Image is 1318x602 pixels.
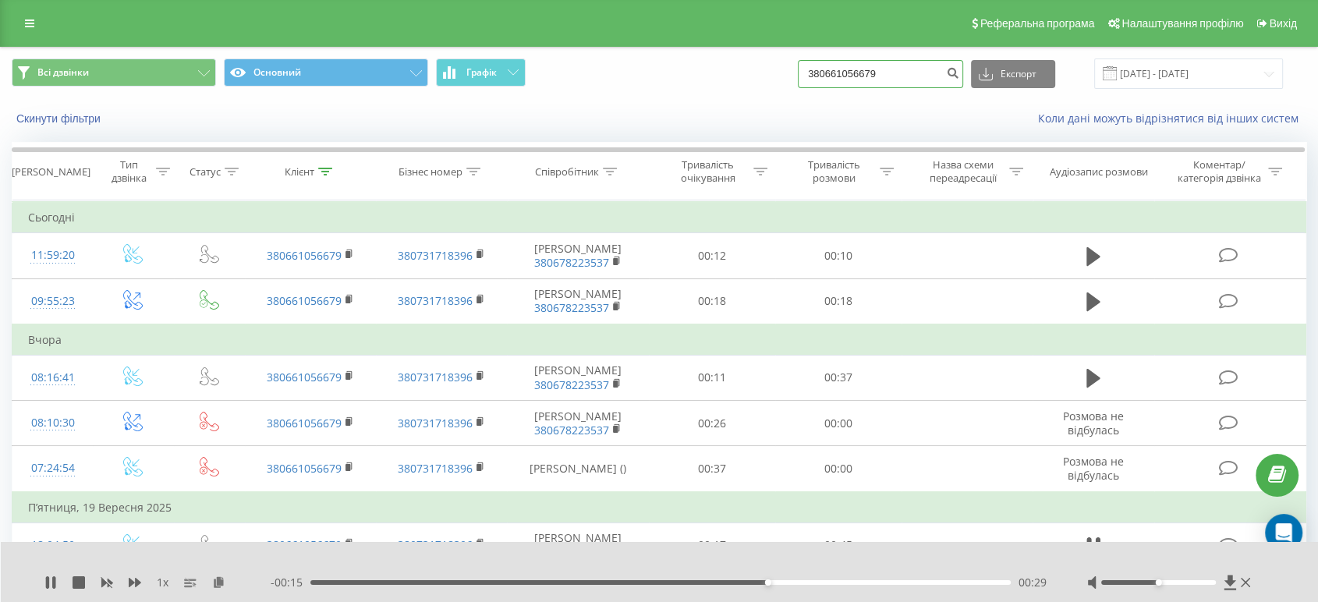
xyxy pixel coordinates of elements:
div: Аудіозапис розмови [1050,165,1148,179]
span: Реферальна програма [980,17,1095,30]
a: 380661056679 [267,461,342,476]
span: Налаштування профілю [1121,17,1243,30]
span: Розмова не відбулась [1063,409,1124,437]
div: 08:16:41 [28,363,77,393]
div: 09:55:23 [28,286,77,317]
td: 00:00 [775,446,902,492]
span: 00:29 [1019,575,1047,590]
td: [PERSON_NAME] [507,233,648,278]
td: 00:10 [775,233,902,278]
div: [PERSON_NAME] [12,165,90,179]
td: Сьогодні [12,202,1306,233]
a: 380678223537 [534,423,609,437]
span: Графік [466,67,497,78]
a: 380731718396 [398,416,473,430]
a: 380678223537 [534,300,609,315]
a: 380661056679 [267,293,342,308]
td: 00:00 [775,401,902,446]
a: 380678223537 [534,377,609,392]
div: Accessibility label [765,579,771,586]
td: [PERSON_NAME] [507,278,648,324]
div: Тип дзвінка [107,158,152,185]
button: Основний [224,58,428,87]
td: 00:12 [649,233,775,278]
td: 00:37 [649,446,775,492]
a: 380661056679 [267,370,342,384]
div: Співробітник [535,165,599,179]
td: 00:11 [649,355,775,400]
button: Експорт [971,60,1055,88]
a: Коли дані можуть відрізнятися вiд інших систем [1038,111,1306,126]
td: [PERSON_NAME] [507,355,648,400]
div: Назва схеми переадресації [922,158,1005,185]
a: 380661056679 [267,248,342,263]
button: Всі дзвінки [12,58,216,87]
input: Пошук за номером [798,60,963,88]
td: [PERSON_NAME] [507,522,648,568]
td: 00:37 [775,355,902,400]
td: Вчора [12,324,1306,356]
button: Графік [436,58,526,87]
a: 380678223537 [534,255,609,270]
a: 380731718396 [398,370,473,384]
span: Всі дзвінки [37,66,89,79]
td: П’ятниця, 19 Вересня 2025 [12,492,1306,523]
a: 380731718396 [398,461,473,476]
div: Тривалість розмови [792,158,876,185]
td: 00:17 [649,522,775,568]
td: 00:18 [775,278,902,324]
a: 380661056679 [267,537,342,552]
span: Розмова не відбулась [1063,454,1124,483]
div: 11:59:20 [28,240,77,271]
td: 00:26 [649,401,775,446]
div: Бізнес номер [399,165,462,179]
div: 07:24:54 [28,453,77,483]
span: - 00:15 [271,575,310,590]
div: 08:10:30 [28,408,77,438]
td: [PERSON_NAME] () [507,446,648,492]
button: Скинути фільтри [12,112,108,126]
a: 380661056679 [267,416,342,430]
a: 380731718396 [398,248,473,263]
span: 1 x [157,575,168,590]
div: 18:04:59 [28,530,77,561]
div: Клієнт [285,165,314,179]
td: 00:45 [775,522,902,568]
span: Вихід [1270,17,1297,30]
div: Тривалість очікування [666,158,749,185]
div: Статус [190,165,221,179]
div: Accessibility label [1155,579,1161,586]
td: 00:18 [649,278,775,324]
div: Open Intercom Messenger [1265,514,1302,551]
a: 380731718396 [398,537,473,552]
div: Коментар/категорія дзвінка [1173,158,1264,185]
td: [PERSON_NAME] [507,401,648,446]
a: 380731718396 [398,293,473,308]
